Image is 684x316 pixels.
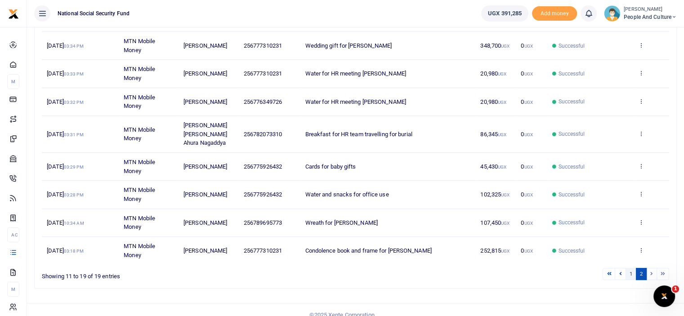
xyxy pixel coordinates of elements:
[524,192,532,197] small: UGX
[47,163,83,170] span: [DATE]
[47,247,83,254] span: [DATE]
[624,6,677,13] small: [PERSON_NAME]
[124,243,155,258] span: MTN Mobile Money
[501,249,510,254] small: UGX
[558,42,585,50] span: Successful
[305,131,412,138] span: Breakfast for HR team travelling for burial
[244,219,282,226] span: 256789695773
[244,247,282,254] span: 256777310231
[54,9,133,18] span: National Social Security Fund
[124,38,155,53] span: MTN Mobile Money
[501,44,510,49] small: UGX
[124,66,155,81] span: MTN Mobile Money
[521,163,532,170] span: 0
[305,247,431,254] span: Condolence book and frame for [PERSON_NAME]
[481,5,528,22] a: UGX 391,285
[124,159,155,174] span: MTN Mobile Money
[558,163,585,171] span: Successful
[480,98,506,105] span: 20,980
[183,98,227,105] span: [PERSON_NAME]
[672,285,679,293] span: 1
[524,44,532,49] small: UGX
[47,42,83,49] span: [DATE]
[604,5,620,22] img: profile-user
[47,70,83,77] span: [DATE]
[626,268,636,280] a: 1
[7,227,19,242] li: Ac
[8,10,19,17] a: logo-small logo-large logo-large
[183,163,227,170] span: [PERSON_NAME]
[183,191,227,198] span: [PERSON_NAME]
[624,13,677,21] span: People and Culture
[64,165,84,169] small: 03:29 PM
[498,132,506,137] small: UGX
[524,71,532,76] small: UGX
[244,163,282,170] span: 256775926432
[478,5,532,22] li: Wallet ballance
[47,191,83,198] span: [DATE]
[558,130,585,138] span: Successful
[64,249,84,254] small: 03:18 PM
[524,132,532,137] small: UGX
[64,71,84,76] small: 03:33 PM
[532,6,577,21] li: Toup your wallet
[488,9,522,18] span: UGX 391,285
[124,215,155,231] span: MTN Mobile Money
[558,70,585,78] span: Successful
[521,247,532,254] span: 0
[558,247,585,255] span: Successful
[183,247,227,254] span: [PERSON_NAME]
[305,163,356,170] span: Cards for baby gifts
[480,70,506,77] span: 20,980
[480,191,510,198] span: 102,325
[244,98,282,105] span: 256776349726
[305,42,392,49] span: Wedding gift for [PERSON_NAME]
[64,192,84,197] small: 03:28 PM
[521,191,532,198] span: 0
[47,219,84,226] span: [DATE]
[653,285,675,307] iframe: Intercom live chat
[305,219,377,226] span: Wreath for [PERSON_NAME]
[604,5,677,22] a: profile-user [PERSON_NAME] People and Culture
[244,191,282,198] span: 256775926432
[636,268,647,280] a: 2
[8,9,19,19] img: logo-small
[498,71,506,76] small: UGX
[521,42,532,49] span: 0
[42,267,300,281] div: Showing 11 to 19 of 19 entries
[480,131,506,138] span: 86,345
[64,132,84,137] small: 03:31 PM
[480,42,510,49] span: 348,700
[183,122,227,146] span: [PERSON_NAME] [PERSON_NAME] Ahura Nagaddya
[558,191,585,199] span: Successful
[183,42,227,49] span: [PERSON_NAME]
[244,131,282,138] span: 256782073310
[183,70,227,77] span: [PERSON_NAME]
[64,221,84,226] small: 10:34 AM
[305,70,406,77] span: Water for HR meeting [PERSON_NAME]
[501,192,510,197] small: UGX
[64,44,84,49] small: 03:34 PM
[501,221,510,226] small: UGX
[124,94,155,110] span: MTN Mobile Money
[244,42,282,49] span: 256777310231
[480,219,510,226] span: 107,450
[244,70,282,77] span: 256777310231
[521,70,532,77] span: 0
[521,131,532,138] span: 0
[521,219,532,226] span: 0
[7,282,19,297] li: M
[64,100,84,105] small: 03:32 PM
[47,131,83,138] span: [DATE]
[305,191,389,198] span: Water and snacks for office use
[524,100,532,105] small: UGX
[532,9,577,16] a: Add money
[521,98,532,105] span: 0
[524,165,532,169] small: UGX
[498,100,506,105] small: UGX
[532,6,577,21] span: Add money
[124,187,155,202] span: MTN Mobile Money
[524,249,532,254] small: UGX
[498,165,506,169] small: UGX
[480,247,510,254] span: 252,815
